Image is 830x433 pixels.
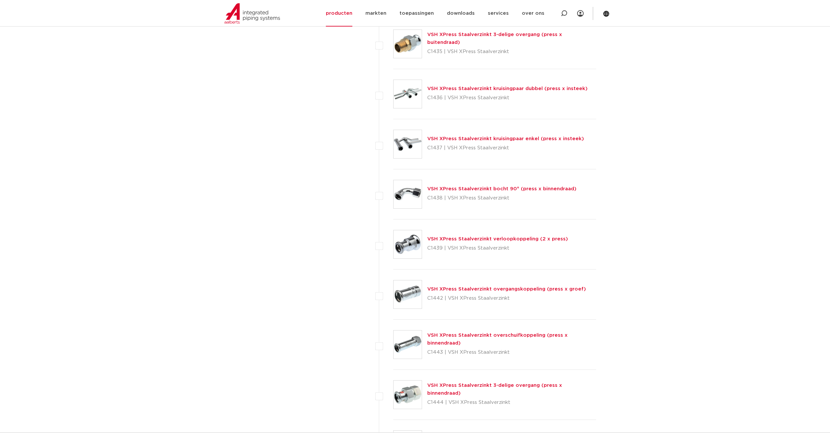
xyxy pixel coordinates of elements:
a: VSH XPress Staalverzinkt kruisingpaar enkel (press x insteek) [427,136,584,141]
p: C1443 | VSH XPress Staalverzinkt [427,347,596,358]
img: Thumbnail for VSH XPress Staalverzinkt 3-delige overgang (press x buitendraad) [394,30,422,58]
p: C1436 | VSH XPress Staalverzinkt [427,93,588,103]
img: Thumbnail for VSH XPress Staalverzinkt overschuifkoppeling (press x binnendraad) [394,330,422,359]
img: Thumbnail for VSH XPress Staalverzinkt kruisingpaar enkel (press x insteek) [394,130,422,158]
p: C1444 | VSH XPress Staalverzinkt [427,397,596,408]
img: Thumbnail for VSH XPress Staalverzinkt 3-delige overgang (press x binnendraad) [394,381,422,409]
p: C1438 | VSH XPress Staalverzinkt [427,193,576,203]
img: Thumbnail for VSH XPress Staalverzinkt overgangskoppeling (press x groef) [394,280,422,309]
img: Thumbnail for VSH XPress Staalverzinkt kruisingpaar dubbel (press x insteek) [394,80,422,108]
a: VSH XPress Staalverzinkt bocht 90° (press x binnendraad) [427,186,576,191]
a: VSH XPress Staalverzinkt overschuifkoppeling (press x binnendraad) [427,333,568,346]
a: VSH XPress Staalverzinkt overgangskoppeling (press x groef) [427,287,586,292]
p: C1437 | VSH XPress Staalverzinkt [427,143,584,153]
img: Thumbnail for VSH XPress Staalverzinkt verloopkoppeling (2 x press) [394,230,422,258]
p: C1442 | VSH XPress Staalverzinkt [427,293,586,304]
a: VSH XPress Staalverzinkt kruisingpaar dubbel (press x insteek) [427,86,588,91]
img: Thumbnail for VSH XPress Staalverzinkt bocht 90° (press x binnendraad) [394,180,422,208]
p: C1435 | VSH XPress Staalverzinkt [427,47,596,57]
a: VSH XPress Staalverzinkt verloopkoppeling (2 x press) [427,236,568,241]
a: VSH XPress Staalverzinkt 3-delige overgang (press x buitendraad) [427,32,562,45]
a: VSH XPress Staalverzinkt 3-delige overgang (press x binnendraad) [427,383,562,396]
p: C1439 | VSH XPress Staalverzinkt [427,243,568,254]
